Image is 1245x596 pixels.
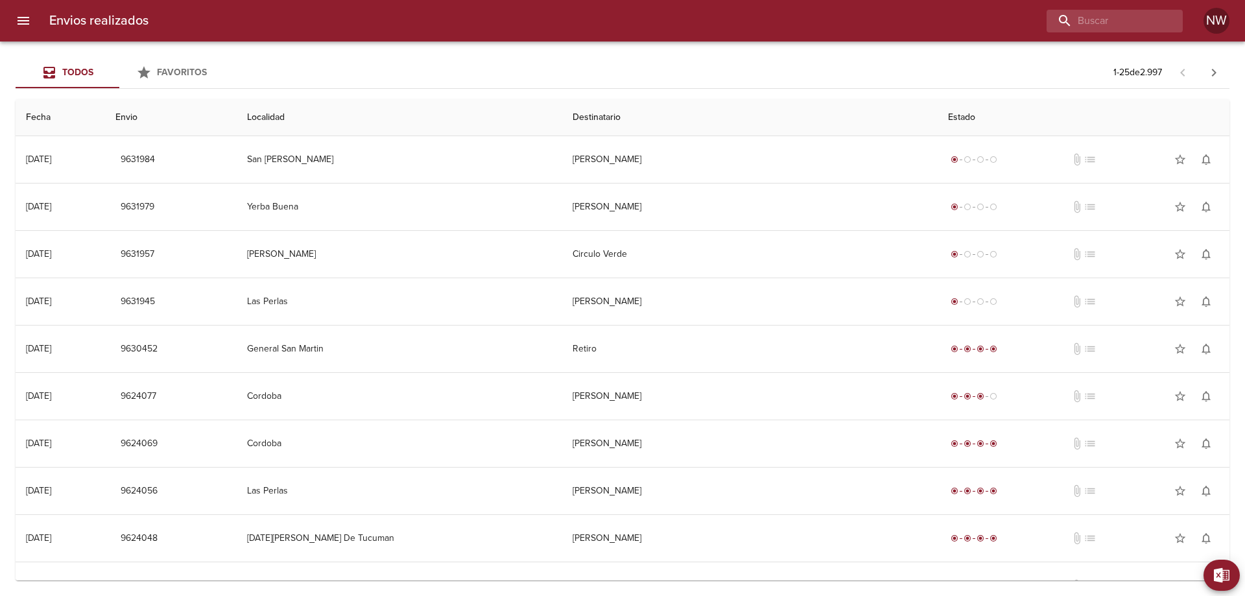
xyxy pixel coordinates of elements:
[948,390,1000,403] div: En viaje
[1174,579,1187,592] span: star_border
[121,436,158,452] span: 9624069
[951,440,958,447] span: radio_button_checked
[26,201,51,212] div: [DATE]
[1200,153,1213,166] span: notifications_none
[1193,241,1219,267] button: Activar notificaciones
[1193,383,1219,409] button: Activar notificaciones
[1071,248,1084,261] span: No tiene documentos adjuntos
[562,184,938,230] td: [PERSON_NAME]
[964,156,971,163] span: radio_button_unchecked
[977,487,984,495] span: radio_button_checked
[26,154,51,165] div: [DATE]
[1071,484,1084,497] span: No tiene documentos adjuntos
[1198,57,1229,88] span: Pagina siguiente
[121,199,154,215] span: 9631979
[1047,10,1161,32] input: buscar
[237,515,562,562] td: [DATE][PERSON_NAME] De Tucuman
[1084,200,1097,213] span: No tiene pedido asociado
[964,440,971,447] span: radio_button_checked
[1084,248,1097,261] span: No tiene pedido asociado
[990,487,997,495] span: radio_button_checked
[951,203,958,211] span: radio_button_checked
[1193,478,1219,504] button: Activar notificaciones
[1167,336,1193,362] button: Agregar a favoritos
[1167,431,1193,457] button: Agregar a favoritos
[157,67,207,78] span: Favoritos
[1084,437,1097,450] span: No tiene pedido asociado
[1200,579,1213,592] span: notifications_none
[1174,437,1187,450] span: star_border
[26,580,51,591] div: [DATE]
[948,295,1000,308] div: Generado
[1167,525,1193,551] button: Agregar a favoritos
[951,392,958,400] span: radio_button_checked
[26,532,51,543] div: [DATE]
[1200,295,1213,308] span: notifications_none
[948,532,1000,545] div: Entregado
[964,250,971,258] span: radio_button_unchecked
[237,99,562,136] th: Localidad
[977,345,984,353] span: radio_button_checked
[964,534,971,542] span: radio_button_checked
[1193,289,1219,315] button: Activar notificaciones
[990,345,997,353] span: radio_button_checked
[1193,431,1219,457] button: Activar notificaciones
[990,250,997,258] span: radio_button_unchecked
[1071,437,1084,450] span: No tiene documentos adjuntos
[1200,390,1213,403] span: notifications_none
[26,485,51,496] div: [DATE]
[990,534,997,542] span: radio_button_checked
[1071,342,1084,355] span: No tiene documentos adjuntos
[26,296,51,307] div: [DATE]
[990,203,997,211] span: radio_button_unchecked
[948,153,1000,166] div: Generado
[948,248,1000,261] div: Generado
[1167,66,1198,78] span: Pagina anterior
[990,298,997,305] span: radio_button_unchecked
[1167,383,1193,409] button: Agregar a favoritos
[237,373,562,420] td: Cordoba
[951,156,958,163] span: radio_button_checked
[948,579,1000,592] div: En viaje
[115,290,160,314] button: 9631945
[1200,200,1213,213] span: notifications_none
[1174,390,1187,403] span: star_border
[1200,437,1213,450] span: notifications_none
[948,342,1000,355] div: Entregado
[1084,532,1097,545] span: No tiene pedido asociado
[1174,342,1187,355] span: star_border
[115,195,160,219] button: 9631979
[121,388,156,405] span: 9624077
[1174,248,1187,261] span: star_border
[1084,342,1097,355] span: No tiene pedido asociado
[964,487,971,495] span: radio_button_checked
[1200,532,1213,545] span: notifications_none
[562,515,938,562] td: [PERSON_NAME]
[562,231,938,278] td: Circulo Verde
[977,392,984,400] span: radio_button_checked
[1174,484,1187,497] span: star_border
[115,479,163,503] button: 9624056
[1167,241,1193,267] button: Agregar a favoritos
[26,343,51,354] div: [DATE]
[1174,153,1187,166] span: star_border
[1203,8,1229,34] div: Abrir información de usuario
[1071,153,1084,166] span: No tiene documentos adjuntos
[237,420,562,467] td: Cordoba
[562,326,938,372] td: Retiro
[1174,200,1187,213] span: star_border
[948,437,1000,450] div: Entregado
[1200,484,1213,497] span: notifications_none
[951,345,958,353] span: radio_button_checked
[1193,194,1219,220] button: Activar notificaciones
[115,243,160,267] button: 9631957
[115,337,163,361] button: 9630452
[562,278,938,325] td: [PERSON_NAME]
[1200,248,1213,261] span: notifications_none
[1084,295,1097,308] span: No tiene pedido asociado
[1084,153,1097,166] span: No tiene pedido asociado
[1174,532,1187,545] span: star_border
[1071,579,1084,592] span: No tiene documentos adjuntos
[237,278,562,325] td: Las Perlas
[1203,560,1240,591] button: Exportar Excel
